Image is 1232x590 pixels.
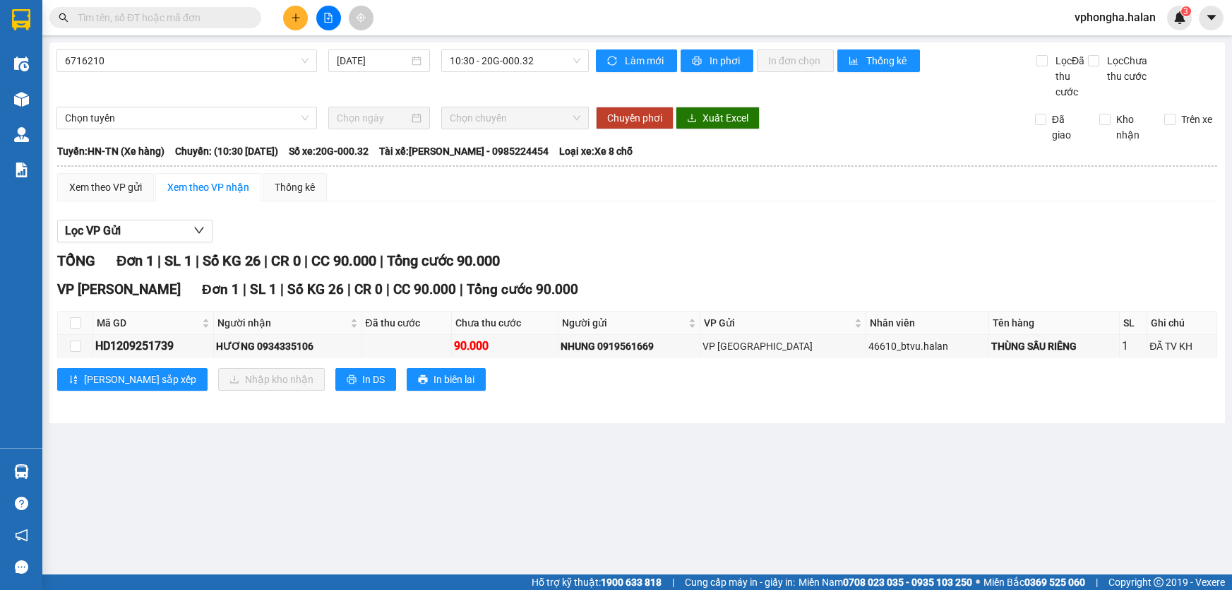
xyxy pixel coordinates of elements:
span: In biên lai [433,372,474,387]
th: SL [1120,312,1147,335]
span: | [380,252,383,269]
span: search [59,13,68,23]
span: Miền Bắc [983,574,1085,590]
span: printer [692,56,704,67]
div: HD1209251739 [95,337,211,355]
span: Loại xe: Xe 8 chỗ [559,143,633,159]
span: | [386,281,390,297]
span: Trên xe [1176,112,1218,127]
span: | [1096,574,1098,590]
img: solution-icon [14,163,29,177]
img: warehouse-icon [14,92,29,107]
span: Tài xế: [PERSON_NAME] - 0985224454 [379,143,549,159]
div: HƯƠNG 0934335106 [216,338,359,354]
span: Cung cấp máy in - giấy in: [685,574,795,590]
span: In DS [362,372,385,387]
span: 3 [1183,6,1188,16]
span: question-circle [15,497,28,510]
span: CR 0 [354,281,383,297]
span: sync [607,56,619,67]
div: Xem theo VP gửi [69,179,142,195]
th: Tên hàng [989,312,1120,335]
button: sort-ascending[PERSON_NAME] sắp xếp [57,368,208,391]
span: Chuyến: (10:30 [DATE]) [175,143,278,159]
th: Nhân viên [866,312,989,335]
img: warehouse-icon [14,127,29,142]
span: Lọc Chưa thu cước [1101,53,1166,84]
button: aim [349,6,373,30]
button: printerIn phơi [681,49,753,72]
span: | [304,252,308,269]
input: Chọn ngày [337,110,409,126]
button: printerIn biên lai [407,368,486,391]
span: message [15,560,28,574]
button: Lọc VP Gửi [57,220,213,242]
img: logo-vxr [12,9,30,30]
span: vphongha.halan [1063,8,1167,26]
button: downloadNhập kho nhận [218,368,325,391]
span: sort-ascending [68,374,78,386]
span: Tổng cước 90.000 [387,252,500,269]
span: | [243,281,246,297]
span: Người nhận [217,315,347,331]
div: THÙNG SẦU RIÊNG [991,338,1117,354]
span: | [196,252,199,269]
span: Hỗ trợ kỹ thuật: [532,574,662,590]
span: Mã GD [97,315,199,331]
button: bar-chartThống kê [837,49,920,72]
button: Chuyển phơi [596,107,674,129]
span: printer [347,374,357,386]
span: Lọc Đã thu cước [1050,53,1088,100]
div: Thống kê [275,179,315,195]
span: plus [291,13,301,23]
span: Xuất Excel [702,110,748,126]
span: 6716210 [65,50,309,71]
span: Miền Nam [799,574,972,590]
span: SL 1 [165,252,192,269]
span: Người gửi [562,315,686,331]
img: icon-new-feature [1173,11,1186,24]
span: Đơn 1 [116,252,154,269]
input: 13/09/2025 [337,53,409,69]
b: Tuyến: HN-TN (Xe hàng) [57,146,165,157]
span: CR 0 [271,252,301,269]
button: file-add [316,6,341,30]
span: VP Gửi [704,315,852,331]
span: caret-down [1205,11,1218,24]
span: SL 1 [250,281,277,297]
button: downloadXuất Excel [676,107,760,129]
div: 1 [1122,337,1144,355]
span: down [193,225,205,236]
span: download [687,113,697,124]
span: Đơn 1 [202,281,239,297]
span: VP [PERSON_NAME] [57,281,181,297]
th: Đã thu cước [362,312,453,335]
button: In đơn chọn [757,49,834,72]
span: notification [15,529,28,542]
span: | [672,574,674,590]
div: NHUNG 0919561669 [561,338,698,354]
input: Tìm tên, số ĐT hoặc mã đơn [78,10,244,25]
th: Ghi chú [1147,312,1217,335]
span: | [157,252,161,269]
span: Kho nhận [1111,112,1153,143]
button: plus [283,6,308,30]
div: 46610_btvu.halan [868,338,986,354]
strong: 0708 023 035 - 0935 103 250 [843,577,972,588]
span: | [460,281,463,297]
button: caret-down [1199,6,1224,30]
span: TỔNG [57,252,95,269]
span: | [264,252,268,269]
span: Tổng cước 90.000 [467,281,578,297]
span: aim [356,13,366,23]
button: syncLàm mới [596,49,677,72]
span: Lọc VP Gửi [65,222,121,240]
th: Chưa thu cước [452,312,558,335]
span: Làm mới [625,53,666,69]
img: warehouse-icon [14,464,29,479]
span: [PERSON_NAME] sắp xếp [84,372,196,387]
span: Số KG 26 [203,252,261,269]
span: Thống kê [866,53,909,69]
span: bar-chart [849,56,861,67]
span: Chọn chuyến [450,107,580,129]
